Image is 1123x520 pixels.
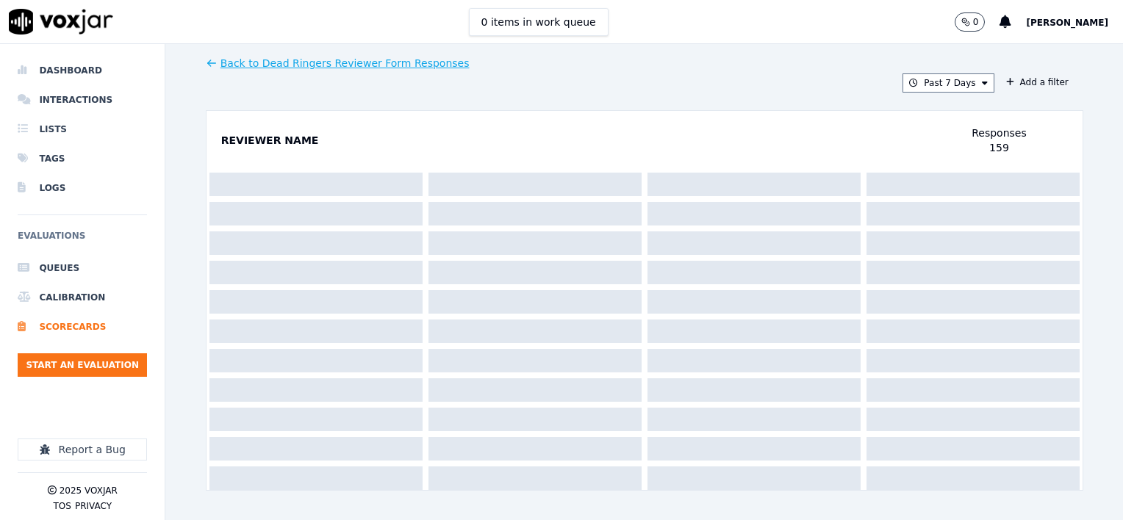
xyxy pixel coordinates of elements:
p: Reviewer Name [221,133,319,148]
div: 159 [989,140,1009,155]
button: [PERSON_NAME] [1026,13,1123,31]
a: Scorecards [18,312,147,342]
button: Past 7 Days [903,73,994,93]
h6: Evaluations [18,227,147,253]
button: Report a Bug [18,438,147,461]
p: Responses [972,126,1027,140]
span: [PERSON_NAME] [1026,18,1108,28]
button: Add a filter [1000,73,1074,91]
a: Logs [18,173,147,203]
a: Dashboard [18,56,147,85]
a: Queues [18,253,147,283]
a: Calibration [18,283,147,312]
a: Tags [18,144,147,173]
button: TOS [53,500,71,512]
button: Back to Dead Ringers Reviewer Form Responses [206,56,470,71]
a: Lists [18,115,147,144]
button: Start an Evaluation [18,353,147,377]
button: 0 [955,12,986,32]
button: 0 items in work queue [469,8,609,36]
p: 0 [973,16,979,28]
p: 2025 Voxjar [60,485,118,496]
button: Privacy [75,500,112,512]
img: voxjar logo [9,9,113,35]
a: Interactions [18,85,147,115]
